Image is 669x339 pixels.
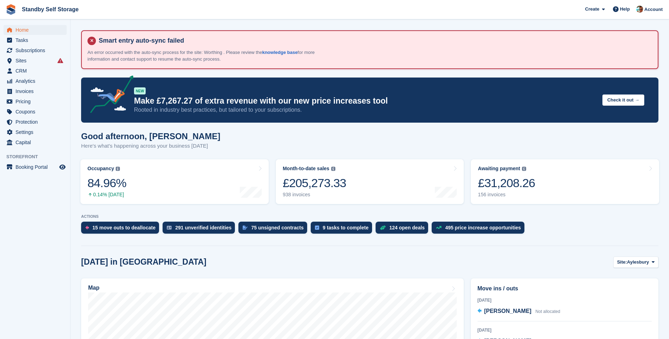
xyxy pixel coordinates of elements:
h1: Good afternoon, [PERSON_NAME] [81,131,220,141]
span: Site: [617,259,627,266]
div: Occupancy [87,166,114,172]
div: 75 unsigned contracts [251,225,304,230]
div: [DATE] [478,327,652,333]
span: CRM [16,66,58,76]
button: Site: Aylesbury [613,257,658,268]
a: Occupancy 84.96% 0.14% [DATE] [80,159,269,204]
a: 9 tasks to complete [311,222,376,237]
a: menu [4,56,67,66]
img: stora-icon-8386f47178a22dfd0bd8f6a31ec36ba5ce8667c1dd55bd0f319d3a0aa187defe.svg [6,4,16,15]
div: 156 invoices [478,192,535,198]
a: menu [4,162,67,172]
span: Settings [16,127,58,137]
a: menu [4,45,67,55]
span: Sites [16,56,58,66]
i: Smart entry sync failures have occurred [57,58,63,63]
a: 291 unverified identities [163,222,239,237]
span: Booking Portal [16,162,58,172]
p: Rooted in industry best practices, but tailored to your subscriptions. [134,106,597,114]
img: price-adjustments-announcement-icon-8257ccfd72463d97f412b2fc003d46551f7dbcb40ab6d574587a9cd5c0d94... [84,75,134,116]
span: Protection [16,117,58,127]
div: 124 open deals [389,225,425,230]
img: move_outs_to_deallocate_icon-f764333ba52eb49d3ac5e1228854f67142a1ed5810a6f6cc68b1a99e826820c5.svg [85,226,89,230]
img: task-75834270c22a3079a89374b754ae025e5fb1db73e45f91037f5363f120a921f8.svg [315,226,319,230]
div: Month-to-date sales [283,166,329,172]
h2: Move ins / outs [478,284,652,293]
span: Invoices [16,86,58,96]
img: verify_identity-adf6edd0f0f0b5bbfe63781bf79b02c33cf7c696d77639b501bdc392416b5a36.svg [167,226,172,230]
a: Awaiting payment £31,208.26 156 invoices [471,159,659,204]
p: Make £7,267.27 of extra revenue with our new price increases tool [134,96,597,106]
a: Preview store [58,163,67,171]
img: Michael Walker [636,6,643,13]
span: Storefront [6,153,70,160]
div: 938 invoices [283,192,346,198]
img: icon-info-grey-7440780725fd019a000dd9b08b2336e03edf1995a4989e88bcd33f0948082b44.svg [331,167,335,171]
span: Create [585,6,599,13]
a: menu [4,25,67,35]
a: 124 open deals [376,222,432,237]
span: Home [16,25,58,35]
div: 84.96% [87,176,126,190]
div: Awaiting payment [478,166,520,172]
span: Not allocated [535,309,560,314]
a: menu [4,127,67,137]
p: Here's what's happening across your business [DATE] [81,142,220,150]
img: icon-info-grey-7440780725fd019a000dd9b08b2336e03edf1995a4989e88bcd33f0948082b44.svg [116,167,120,171]
a: [PERSON_NAME] Not allocated [478,307,560,316]
span: [PERSON_NAME] [484,308,531,314]
span: Subscriptions [16,45,58,55]
div: 15 move outs to deallocate [92,225,156,230]
a: menu [4,97,67,106]
span: Account [644,6,663,13]
a: menu [4,86,67,96]
p: An error occurred with the auto-sync process for the site: Worthing . Please review the for more ... [87,49,334,63]
h2: [DATE] in [GEOGRAPHIC_DATA] [81,257,206,267]
div: £31,208.26 [478,176,535,190]
div: £205,273.33 [283,176,346,190]
span: Tasks [16,35,58,45]
span: Capital [16,137,58,147]
a: menu [4,107,67,117]
img: contract_signature_icon-13c848040528278c33f63329250d36e43548de30e8caae1d1a13099fd9432cc5.svg [243,226,248,230]
p: ACTIONS [81,214,658,219]
a: 75 unsigned contracts [238,222,311,237]
span: Help [620,6,630,13]
div: 291 unverified identities [175,225,232,230]
div: 9 tasks to complete [323,225,369,230]
img: deal-1b604bf984904fb50ccaf53a9ad4b4a5d6e5aea283cecdc64d6e3604feb123c2.svg [380,225,386,230]
h4: Smart entry auto-sync failed [96,37,652,45]
a: menu [4,66,67,76]
div: NEW [134,87,146,94]
a: menu [4,76,67,86]
div: [DATE] [478,297,652,303]
a: 495 price increase opportunities [432,222,528,237]
span: Aylesbury [627,259,649,266]
div: 0.14% [DATE] [87,192,126,198]
a: menu [4,137,67,147]
span: Coupons [16,107,58,117]
span: Pricing [16,97,58,106]
button: Check it out → [602,94,644,106]
span: Analytics [16,76,58,86]
a: Standby Self Storage [19,4,81,15]
a: menu [4,35,67,45]
a: menu [4,117,67,127]
img: icon-info-grey-7440780725fd019a000dd9b08b2336e03edf1995a4989e88bcd33f0948082b44.svg [522,167,526,171]
a: Month-to-date sales £205,273.33 938 invoices [276,159,464,204]
a: knowledge base [262,50,297,55]
img: price_increase_opportunities-93ffe204e8149a01c8c9dc8f82e8f89637d9d84a8eef4429ea346261dce0b2c0.svg [436,226,442,229]
div: 495 price increase opportunities [445,225,521,230]
a: 15 move outs to deallocate [81,222,163,237]
h2: Map [88,285,99,291]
